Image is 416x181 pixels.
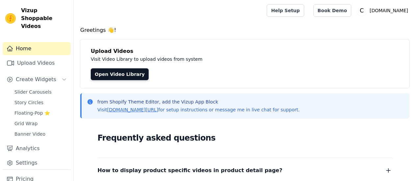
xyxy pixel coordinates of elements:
[3,42,71,55] a: Home
[14,99,43,106] span: Story Circles
[21,7,68,30] span: Vizup Shoppable Videos
[3,156,71,170] a: Settings
[16,76,56,83] span: Create Widgets
[11,119,71,128] a: Grid Wrap
[98,131,392,145] h2: Frequently asked questions
[267,4,304,17] a: Help Setup
[5,13,16,24] img: Vizup
[11,129,71,139] a: Banner Video
[91,47,399,55] h4: Upload Videos
[11,87,71,97] a: Slider Carousels
[14,120,37,127] span: Grid Wrap
[313,4,351,17] a: Book Demo
[98,166,392,175] button: How to display product specific videos in product detail page?
[14,89,52,95] span: Slider Carousels
[107,107,159,112] a: [DOMAIN_NAME][URL]
[80,26,409,34] h4: Greetings 👋!
[97,106,300,113] p: Visit for setup instructions or message me in live chat for support.
[14,110,50,116] span: Floating-Pop ⭐
[14,131,45,137] span: Banner Video
[98,166,282,175] span: How to display product specific videos in product detail page?
[11,108,71,118] a: Floating-Pop ⭐
[367,5,411,16] p: [DOMAIN_NAME]
[97,99,300,105] p: from Shopify Theme Editor, add the Vizup App Block
[91,68,149,80] a: Open Video Library
[91,55,385,63] p: Visit Video Library to upload videos from system
[356,5,411,16] button: C [DOMAIN_NAME]
[3,73,71,86] button: Create Widgets
[3,57,71,70] a: Upload Videos
[11,98,71,107] a: Story Circles
[3,142,71,155] a: Analytics
[360,7,364,14] text: C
